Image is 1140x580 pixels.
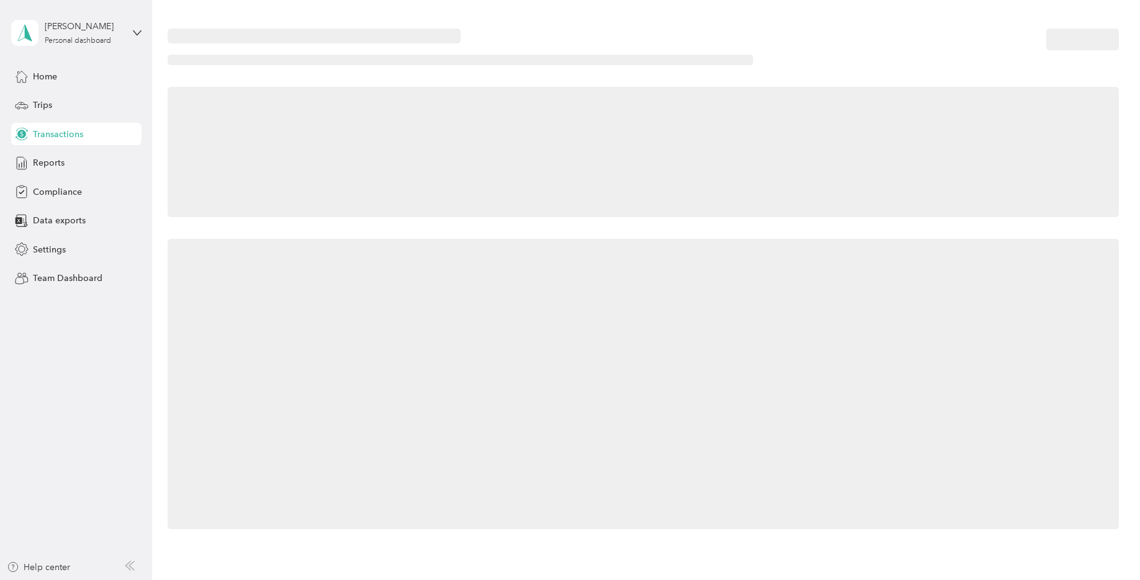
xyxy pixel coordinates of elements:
div: [PERSON_NAME] [45,20,122,33]
button: Help center [7,561,70,574]
span: Transactions [33,128,83,141]
span: Trips [33,99,52,112]
div: Personal dashboard [45,37,111,45]
iframe: Everlance-gr Chat Button Frame [1070,511,1140,580]
span: Reports [33,156,65,169]
span: Settings [33,243,66,256]
span: Home [33,70,57,83]
span: Team Dashboard [33,272,102,285]
span: Compliance [33,185,82,199]
span: Data exports [33,214,86,227]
